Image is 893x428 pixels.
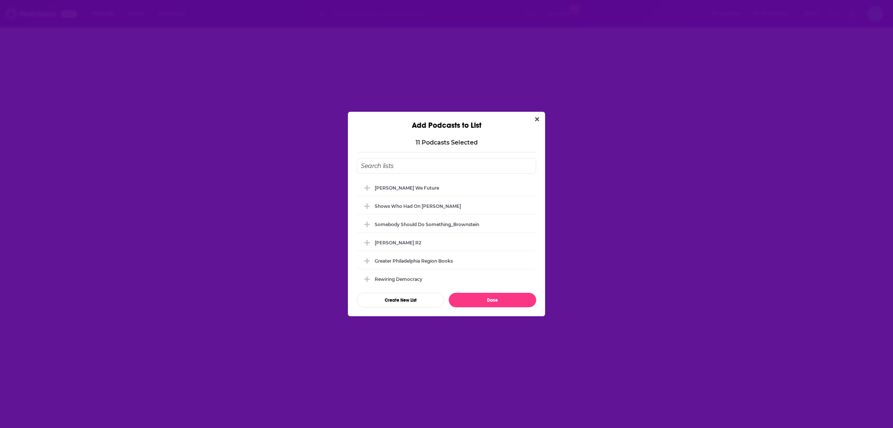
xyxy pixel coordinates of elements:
[375,240,421,245] div: [PERSON_NAME] R2
[357,180,536,196] div: Solomon_How We Future
[375,185,439,191] div: [PERSON_NAME] We Future
[357,198,536,214] div: Shows who had on Lisa Kay Solomon
[357,271,536,287] div: Rewiring Democracy
[375,276,422,282] div: Rewiring Democracy
[357,158,536,174] input: Search lists
[375,203,461,209] div: Shows who had on [PERSON_NAME]
[532,115,542,124] button: Close
[348,112,545,130] div: Add Podcasts to List
[357,234,536,251] div: Vernon R2
[357,293,444,307] button: Create New List
[416,139,478,146] p: 11 Podcast s Selected
[357,253,536,269] div: Greater Philadelphia Region Books
[449,293,536,307] button: Done
[357,158,536,307] div: Add Podcast To List
[375,258,453,264] div: Greater Philadelphia Region Books
[375,222,479,227] div: Somebody Should Do Something_Brownstein
[357,216,536,232] div: Somebody Should Do Something_Brownstein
